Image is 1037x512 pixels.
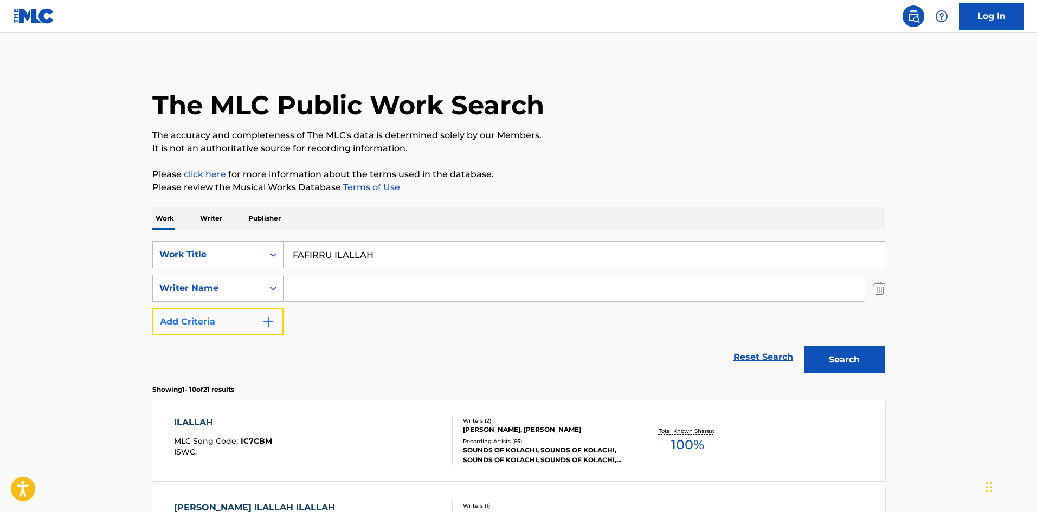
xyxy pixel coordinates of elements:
a: click here [184,169,226,179]
a: Terms of Use [341,182,400,192]
div: Work Title [159,248,257,261]
p: Total Known Shares: [659,427,717,435]
h1: The MLC Public Work Search [152,89,544,121]
div: Writers ( 2 ) [463,417,627,425]
img: help [935,10,948,23]
p: Showing 1 - 10 of 21 results [152,385,234,394]
p: Publisher [245,207,284,230]
a: Log In [959,3,1024,30]
button: Search [804,346,885,373]
img: MLC Logo [13,8,55,24]
span: MLC Song Code : [174,436,241,446]
div: SOUNDS OF KOLACHI, SOUNDS OF KOLACHI, SOUNDS OF KOLACHI, SOUNDS OF KOLACHI, SOUNDS OF KOLACHI [463,445,627,465]
div: ILALLAH [174,416,272,429]
div: Drag [986,471,993,503]
img: Delete Criterion [873,275,885,302]
div: Writer Name [159,282,257,295]
span: IC7CBM [241,436,272,446]
p: It is not an authoritative source for recording information. [152,142,885,155]
div: [PERSON_NAME], [PERSON_NAME] [463,425,627,435]
form: Search Form [152,241,885,379]
img: search [907,10,920,23]
p: The accuracy and completeness of The MLC's data is determined solely by our Members. [152,129,885,142]
span: 100 % [671,435,704,455]
p: Work [152,207,177,230]
a: Reset Search [728,345,798,369]
p: Please review the Musical Works Database [152,181,885,194]
a: Public Search [903,5,924,27]
iframe: Chat Widget [983,460,1037,512]
span: ISWC : [174,447,199,457]
div: Recording Artists ( 65 ) [463,437,627,445]
p: Writer [197,207,226,230]
img: 9d2ae6d4665cec9f34b9.svg [262,315,275,328]
a: ILALLAHMLC Song Code:IC7CBMISWC:Writers (2)[PERSON_NAME], [PERSON_NAME]Recording Artists (65)SOUN... [152,400,885,481]
div: Help [931,5,952,27]
button: Add Criteria [152,308,284,335]
div: Writers ( 1 ) [463,502,627,510]
p: Please for more information about the terms used in the database. [152,168,885,181]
